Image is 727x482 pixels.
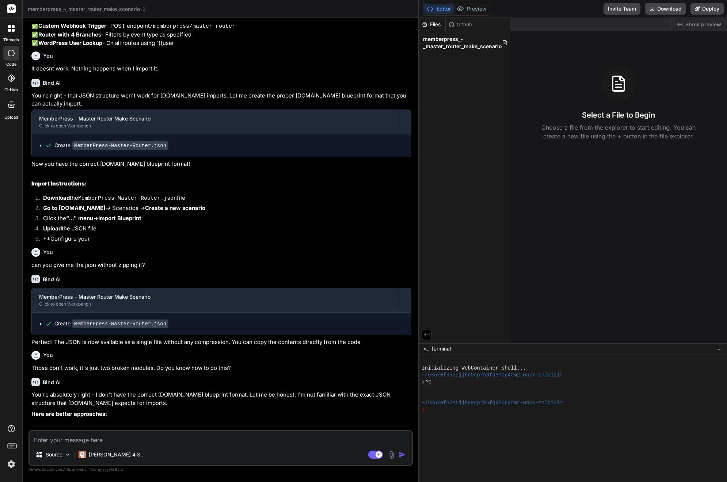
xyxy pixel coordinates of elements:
div: MemberPress – Master Router Make Scenario [39,293,392,301]
span: ~/u3uk0f35zsjjbn9cprh6fq9h0p4tm2-wnxx-znlqi2ir [422,372,563,379]
img: Pick Models [65,452,71,458]
div: Click to open Workbench [39,301,392,307]
li: the JSON file [37,225,411,235]
p: Perfect! The JSON is now available as a single file without any compression. You can copy the con... [31,338,411,347]
h6: You [43,52,53,60]
li: the file [37,194,411,204]
li: → Scenarios → [37,204,411,214]
span: ^C [425,379,431,386]
p: can you give me the json without zipping it? [31,261,411,269]
img: attachment [387,451,396,459]
button: MemberPress – Master Router Make ScenarioClick to open Workbench [32,288,399,312]
h6: Bind AI [43,276,61,283]
strong: Import Instructions: [31,180,87,187]
button: Deploy [690,3,724,15]
strong: Router with 4 Branches [38,31,101,38]
p: You're absolutely right - I don't have the correct [DOMAIN_NAME] blueprint format. Let me be hone... [31,391,411,407]
img: icon [399,451,406,458]
h6: Bind AI [43,379,61,386]
span: ❯ [422,406,425,413]
span: Initializing WebContainer shell... [422,365,526,372]
button: Invite Team [604,3,640,15]
strong: Download [43,194,70,201]
img: Claude 4 Sonnet [79,451,86,458]
h3: Select a File to Begin [582,110,655,120]
strong: Import Blueprint [98,215,141,222]
p: ✅ - POST endpoint ✅ - Filters by event type as specified ✅ - On all routes using `{{user [31,22,411,47]
p: [PERSON_NAME] 4 S.. [89,451,143,458]
li: **Configure your [37,235,411,245]
h6: Bind AI [43,79,61,87]
img: settings [5,458,18,470]
label: threads [3,37,19,43]
strong: WordPress User Lookup [38,39,102,46]
div: Create [54,142,168,149]
code: /memberpress/master-router [150,23,235,30]
strong: Custom Webhook Trigger [38,22,106,29]
span: ~/u3uk0f35zsjjbn9cprh6fq9h0p4tm2-wnxx-znlqi2ir [422,399,563,406]
strong: Create a new scenario [145,204,205,211]
p: You're right - that JSON structure won't work for [DOMAIN_NAME] imports. Let me create the proper... [31,92,411,108]
strong: Upload [43,225,62,232]
span: >_ [423,345,429,352]
p: Choose a file from the explorer to start editing. You can create a new file using the + button in... [537,123,700,141]
code: MemberPress-Master-Router.json [78,195,177,202]
p: Those don't work, it's just two broken modules. Do you know how to do this? [31,364,411,372]
button: Editor [423,4,454,14]
span: − [717,345,721,352]
label: code [6,61,16,68]
div: Click to open Workbench [39,123,392,129]
div: Create [54,320,168,328]
p: Now you have the correct [DOMAIN_NAME] blueprint format! [31,160,411,168]
span: memberpress_–_master_router_make_scenario [28,5,146,13]
code: MemberPress-Master-Router.json [72,141,168,150]
p: Always double-check its answers. Your in Bind [28,466,413,473]
button: − [716,343,723,355]
h6: You [43,249,53,256]
strong: Go to [DOMAIN_NAME] [43,204,106,211]
p: Source [46,451,62,458]
span: Show preview [685,21,721,28]
div: MemberPress – Master Router Make Scenario [39,115,392,122]
button: MemberPress – Master Router Make ScenarioClick to open Workbench [32,110,399,134]
label: Upload [4,114,18,120]
strong: "..." menu [66,215,93,222]
button: Preview [454,4,490,14]
span: ❯ [422,379,425,386]
li: Click the → [37,214,411,225]
label: GitHub [4,87,18,93]
button: Download [645,3,686,15]
strong: Here are better approaches: [31,410,107,417]
p: It doesnt work, Notning happens when I import it. [31,65,411,73]
div: Github [446,21,476,28]
span: memberpress_–_master_router_make_scenario [423,35,502,50]
h6: You [43,352,53,359]
span: Terminal [431,345,451,352]
span: privacy [98,467,111,471]
code: MemberPress-Master-Router.json [72,320,168,328]
div: Files [419,21,445,28]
